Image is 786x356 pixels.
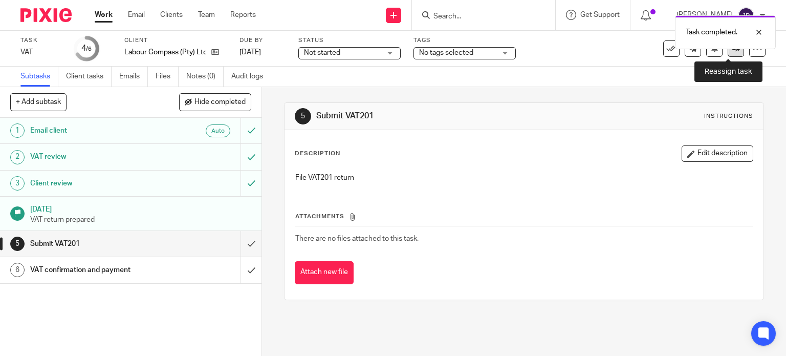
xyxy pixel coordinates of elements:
label: Client [124,36,227,45]
a: Subtasks [20,67,58,87]
div: 5 [10,237,25,251]
div: 3 [10,176,25,191]
label: Task [20,36,61,45]
a: Reports [230,10,256,20]
span: [DATE] [239,49,261,56]
div: 2 [10,150,25,164]
div: Auto [206,124,230,137]
a: Client tasks [66,67,112,87]
p: Description [295,150,340,158]
p: Task completed. [686,27,737,37]
p: Labour Compass (Pty) Ltd [124,47,206,57]
h1: Submit VAT201 [30,236,164,252]
a: Audit logs [231,67,271,87]
div: VAT [20,47,61,57]
span: There are no files attached to this task. [295,235,419,242]
label: Due by [239,36,286,45]
div: 1 [10,123,25,138]
img: Pixie [20,8,72,22]
div: 4 [81,43,92,54]
span: Not started [304,49,340,56]
button: + Add subtask [10,93,67,111]
label: Status [298,36,401,45]
h1: Submit VAT201 [316,111,545,121]
a: Files [156,67,179,87]
span: Attachments [295,214,344,219]
img: svg%3E [738,7,754,24]
a: Clients [160,10,183,20]
a: Notes (0) [186,67,224,87]
h1: Email client [30,123,164,138]
h1: VAT review [30,149,164,164]
button: Attach new file [295,261,354,284]
h1: Client review [30,176,164,191]
button: Hide completed [179,93,251,111]
a: Work [95,10,113,20]
h1: [DATE] [30,202,251,215]
h1: VAT confirmation and payment [30,262,164,278]
span: No tags selected [419,49,473,56]
div: 5 [295,108,311,124]
div: 6 [10,263,25,277]
a: Team [198,10,215,20]
a: Email [128,10,145,20]
small: /6 [86,46,92,52]
p: VAT return prepared [30,215,251,225]
a: Emails [119,67,148,87]
span: Hide completed [194,98,246,107]
div: Instructions [704,112,753,120]
p: File VAT201 return [295,173,753,183]
button: Edit description [682,145,753,162]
